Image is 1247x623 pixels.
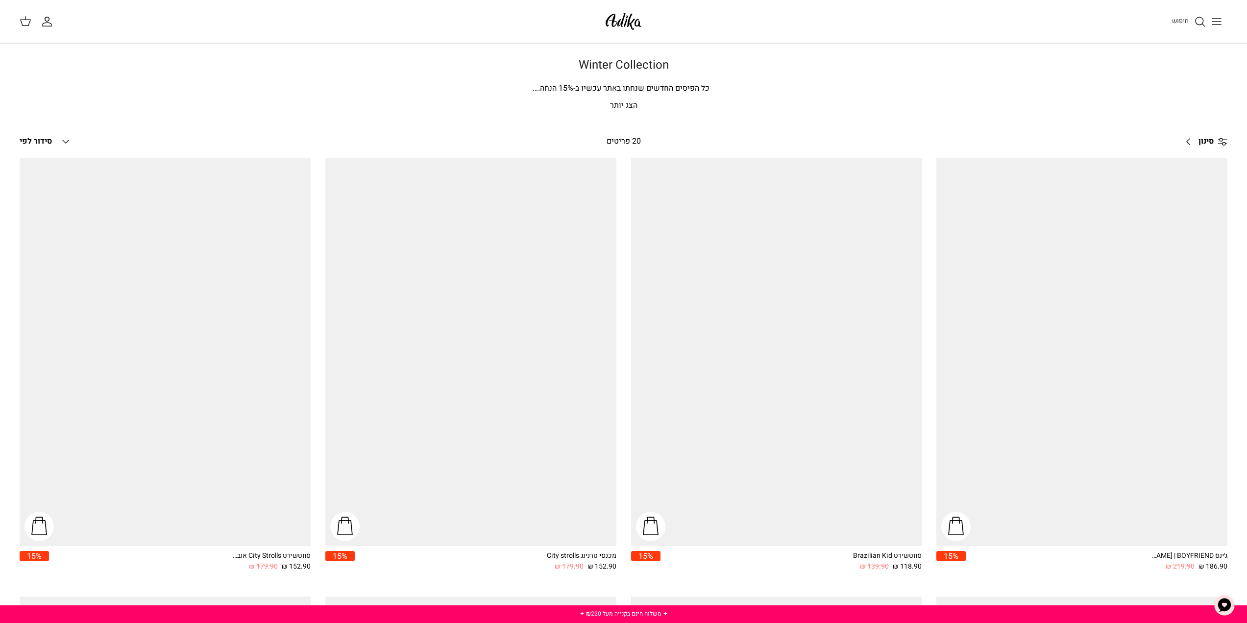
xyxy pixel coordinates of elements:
[1172,16,1189,25] span: חיפוש
[936,551,966,561] span: 15%
[533,82,573,94] span: % הנחה.
[20,135,52,147] span: סידור לפי
[660,551,922,572] a: סווטשירט Brazilian Kid 118.90 ₪ 139.90 ₪
[281,100,967,112] p: הצג יותר
[893,561,922,572] span: 118.90 ₪
[538,551,616,561] div: מכנסי טרנינג City strolls
[1198,135,1214,148] span: סינון
[1166,561,1195,572] span: 219.90 ₪
[843,551,922,561] div: סווטשירט Brazilian Kid
[355,551,616,572] a: מכנסי טרנינג City strolls 152.90 ₪ 179.90 ₪
[631,551,660,561] span: 15%
[1149,551,1227,561] div: ג׳ינס All Or Nothing [PERSON_NAME] | BOYFRIEND
[1172,16,1206,27] a: חיפוש
[573,82,709,94] span: כל הפיסים החדשים שנחתו באתר עכשיו ב-
[282,561,311,572] span: 152.90 ₪
[559,82,567,94] span: 15
[20,131,72,152] button: סידור לפי
[936,551,966,572] a: 15%
[603,10,644,33] img: Adika IL
[580,609,668,618] a: ✦ משלוח חינם בקנייה מעל ₪220 ✦
[631,158,922,547] a: סווטשירט Brazilian Kid
[20,551,49,572] a: 15%
[1206,11,1227,32] button: Toggle menu
[1179,130,1227,153] a: סינון
[281,58,967,73] h1: Winter Collection
[325,551,355,572] a: 15%
[1210,591,1239,620] button: צ'אט
[1198,561,1227,572] span: 186.90 ₪
[587,561,616,572] span: 152.90 ₪
[325,551,355,561] span: 15%
[489,135,758,148] div: 20 פריטים
[325,158,616,547] a: מכנסי טרנינג City strolls
[49,551,311,572] a: סווטשירט City Strolls אוברסייז 152.90 ₪ 179.90 ₪
[860,561,889,572] span: 139.90 ₪
[966,551,1227,572] a: ג׳ינס All Or Nothing [PERSON_NAME] | BOYFRIEND 186.90 ₪ 219.90 ₪
[631,551,660,572] a: 15%
[41,16,57,27] a: החשבון שלי
[20,551,49,561] span: 15%
[20,158,311,547] a: סווטשירט City Strolls אוברסייז
[249,561,278,572] span: 179.90 ₪
[936,158,1227,547] a: ג׳ינס All Or Nothing קריס-קרוס | BOYFRIEND
[232,551,311,561] div: סווטשירט City Strolls אוברסייז
[555,561,584,572] span: 179.90 ₪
